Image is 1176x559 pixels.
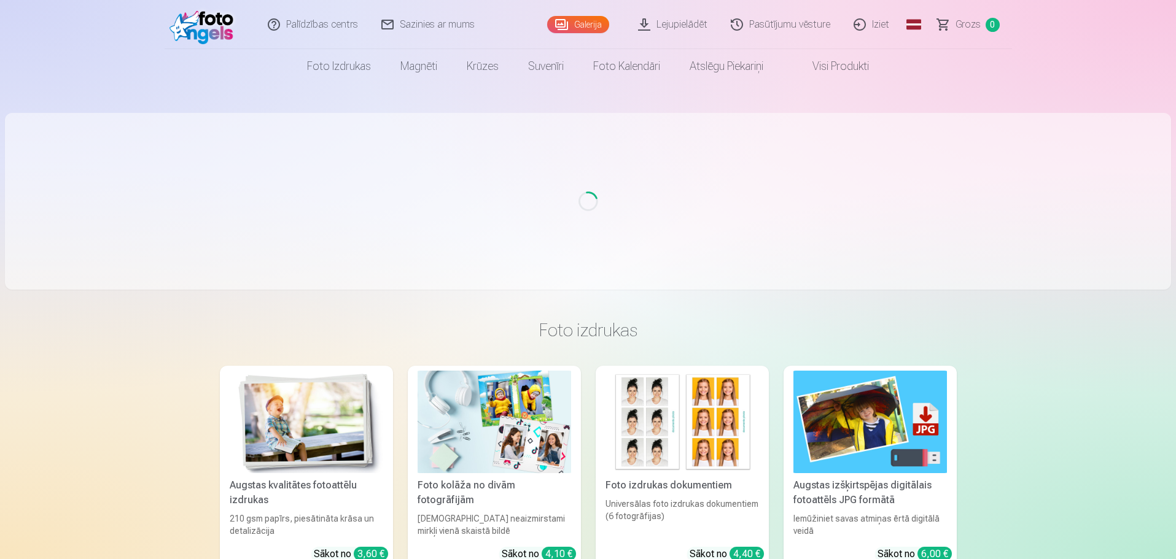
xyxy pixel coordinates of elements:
[601,478,764,493] div: Foto izdrukas dokumentiem
[606,371,759,473] img: Foto izdrukas dokumentiem
[225,512,388,537] div: 210 gsm papīrs, piesātināta krāsa un detalizācija
[513,49,578,83] a: Suvenīri
[675,49,778,83] a: Atslēgu piekariņi
[578,49,675,83] a: Foto kalendāri
[789,478,952,507] div: Augstas izšķirtspējas digitālais fotoattēls JPG formātā
[225,478,388,507] div: Augstas kvalitātes fotoattēlu izdrukas
[778,49,884,83] a: Visi produkti
[418,371,571,473] img: Foto kolāža no divām fotogrāfijām
[452,49,513,83] a: Krūzes
[547,16,609,33] a: Galerija
[169,5,240,44] img: /fa1
[292,49,386,83] a: Foto izdrukas
[601,498,764,537] div: Universālas foto izdrukas dokumentiem (6 fotogrāfijas)
[413,512,576,537] div: [DEMOGRAPHIC_DATA] neaizmirstami mirkļi vienā skaistā bildē
[986,18,1000,32] span: 0
[413,478,576,507] div: Foto kolāža no divām fotogrāfijām
[230,319,947,341] h3: Foto izdrukas
[789,512,952,537] div: Iemūžiniet savas atmiņas ērtā digitālā veidā
[793,371,947,473] img: Augstas izšķirtspējas digitālais fotoattēls JPG formātā
[230,371,383,473] img: Augstas kvalitātes fotoattēlu izdrukas
[956,17,981,32] span: Grozs
[386,49,452,83] a: Magnēti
